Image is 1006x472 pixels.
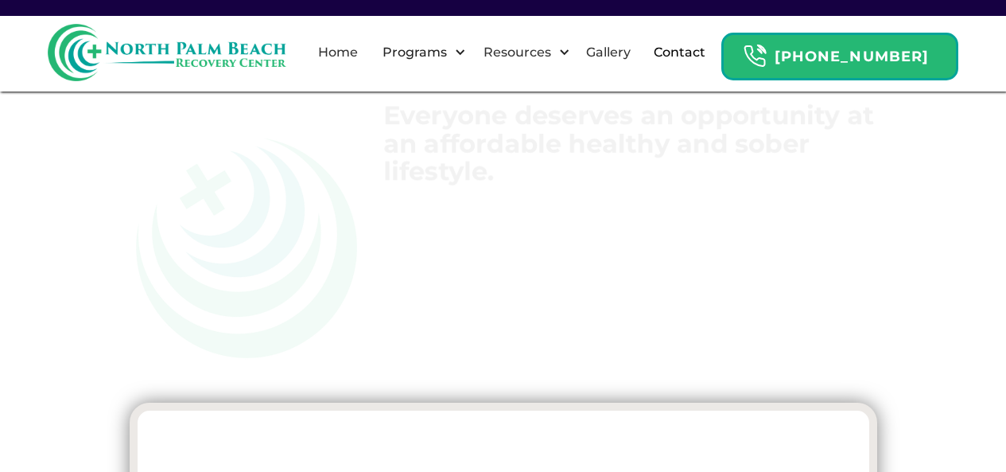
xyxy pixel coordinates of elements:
a: Gallery [577,27,640,78]
img: Header Calendar Icons [743,44,767,68]
a: Contact [644,27,715,78]
div: Resources [480,43,555,62]
a: Home [309,27,367,78]
div: Resources [470,27,574,78]
div: Programs [369,27,470,78]
div: Programs [379,43,451,62]
strong: [PHONE_NUMBER] [775,48,929,65]
h1: Everyone deserves an opportunity at an affordable healthy and sober lifestyle. [383,101,876,185]
a: Header Calendar Icons[PHONE_NUMBER] [721,25,958,80]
